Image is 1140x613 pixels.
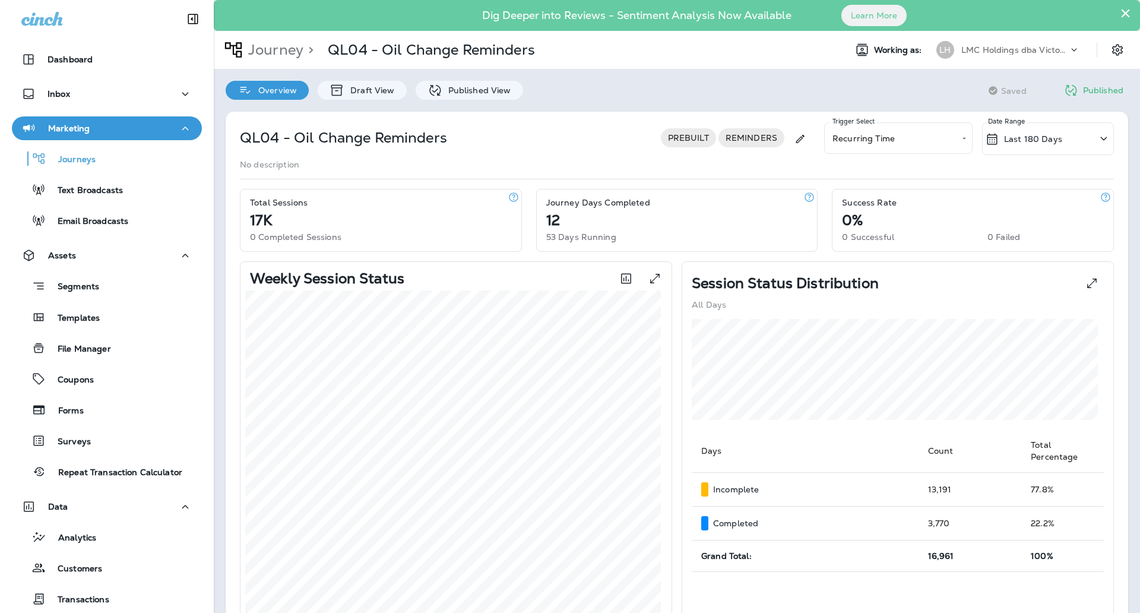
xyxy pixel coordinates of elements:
p: Customers [46,564,102,575]
div: Recurring Time [824,122,973,154]
p: Incomplete [713,485,759,494]
p: Last 180 Days [1004,134,1062,144]
p: Journey Days Completed [546,198,650,207]
p: Journeys [46,154,96,166]
div: LH [936,41,954,59]
button: Journeys [12,146,202,171]
span: 100% [1031,551,1053,561]
p: 0 Successful [842,232,894,242]
button: Templates [12,305,202,330]
td: 22.2 % [1021,507,1104,541]
span: REMINDERS [718,133,784,143]
button: Toggle between session count and session percentage [614,267,638,290]
p: Published [1083,86,1123,95]
p: Overview [252,86,297,95]
p: Assets [48,251,76,260]
p: Transactions [46,595,109,606]
p: No description [240,160,299,169]
th: Total Percentage [1021,429,1104,473]
span: PREBUILT [661,133,716,143]
button: Settings [1107,39,1128,61]
p: All Days [692,300,726,309]
p: Date Range [988,116,1027,126]
button: File Manager [12,336,202,361]
span: Grand Total: [701,551,752,561]
p: Inbox [47,89,70,99]
p: Marketing [48,124,90,133]
button: View graph expanded to full screen [643,267,667,290]
p: > [303,41,313,59]
p: Forms [46,406,84,417]
button: Customers [12,555,202,580]
p: 53 Days Running [546,232,616,242]
th: Days [692,429,919,473]
p: Journey [243,41,303,59]
button: Dashboard [12,48,202,71]
button: Email Broadcasts [12,208,202,233]
button: Collapse Sidebar [176,7,210,31]
button: Transactions [12,586,202,611]
p: Published View [442,86,511,95]
p: 0 Completed Sessions [250,232,341,242]
span: Saved [1001,86,1027,96]
p: Draft View [344,86,394,95]
button: Assets [12,244,202,267]
div: Edit [789,122,811,155]
button: Learn More [841,5,907,26]
p: 12 [546,216,560,225]
th: Count [919,429,1022,473]
p: Repeat Transaction Calculator [46,467,182,479]
p: File Manager [46,344,111,355]
p: Session Status Distribution [692,279,879,288]
p: Analytics [46,533,96,544]
button: Text Broadcasts [12,177,202,202]
p: 0 Failed [987,232,1020,242]
button: Segments [12,273,202,299]
p: 17K [250,216,272,225]
p: Success Rate [842,198,897,207]
button: Surveys [12,428,202,453]
button: Coupons [12,366,202,391]
p: QL04 - Oil Change Reminders [240,128,447,147]
p: Surveys [46,437,91,448]
button: Inbox [12,82,202,106]
button: Analytics [12,524,202,549]
p: QL04 - Oil Change Reminders [328,41,535,59]
p: Data [48,502,68,511]
p: Segments [46,282,99,293]
p: 0% [842,216,863,225]
span: 16,961 [928,551,954,561]
p: Weekly Session Status [250,274,404,283]
td: 77.8 % [1021,473,1104,507]
p: Text Broadcasts [46,185,123,197]
p: Email Broadcasts [46,216,128,227]
p: Dig Deeper into Reviews - Sentiment Analysis Now Available [448,14,826,17]
span: Working as: [874,45,924,55]
p: Templates [46,313,100,324]
td: 13,191 [919,473,1022,507]
label: Trigger Select [832,117,875,126]
p: LMC Holdings dba Victory Lane Quick Oil Change [961,45,1068,55]
button: Data [12,495,202,519]
p: Total Sessions [250,198,308,207]
td: 3,770 [919,507,1022,541]
button: Marketing [12,116,202,140]
p: Dashboard [47,55,93,64]
button: Forms [12,397,202,422]
button: Repeat Transaction Calculator [12,459,202,484]
p: Coupons [46,375,94,386]
button: Close [1120,4,1131,23]
p: Completed [713,519,758,528]
button: View Pie expanded to full screen [1080,271,1104,295]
